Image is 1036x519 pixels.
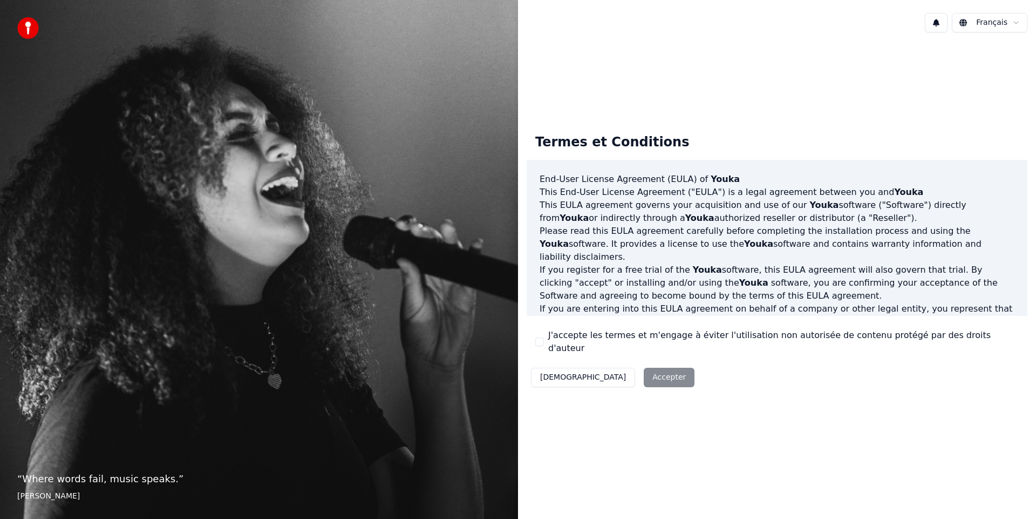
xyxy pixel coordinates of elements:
span: Youka [894,187,923,197]
p: “ Where words fail, music speaks. ” [17,471,501,487]
span: Youka [711,174,740,184]
span: Youka [739,278,768,288]
span: Youka [693,265,722,275]
button: [DEMOGRAPHIC_DATA] [531,368,635,387]
footer: [PERSON_NAME] [17,491,501,502]
p: If you register for a free trial of the software, this EULA agreement will also govern that trial... [540,264,1014,302]
label: J'accepte les termes et m'engage à éviter l'utilisation non autorisée de contenu protégé par des ... [548,329,1019,355]
span: Youka [809,200,839,210]
span: Youka [560,213,589,223]
p: This End-User License Agreement ("EULA") is a legal agreement between you and [540,186,1014,199]
p: This EULA agreement governs your acquisition and use of our software ("Software") directly from o... [540,199,1014,225]
p: Please read this EULA agreement carefully before completing the installation process and using th... [540,225,1014,264]
span: Youka [685,213,714,223]
div: Termes et Conditions [527,125,698,160]
img: youka [17,17,39,39]
span: Youka [540,239,569,249]
h3: End-User License Agreement (EULA) of [540,173,1014,186]
p: If you are entering into this EULA agreement on behalf of a company or other legal entity, you re... [540,302,1014,354]
span: Youka [744,239,773,249]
